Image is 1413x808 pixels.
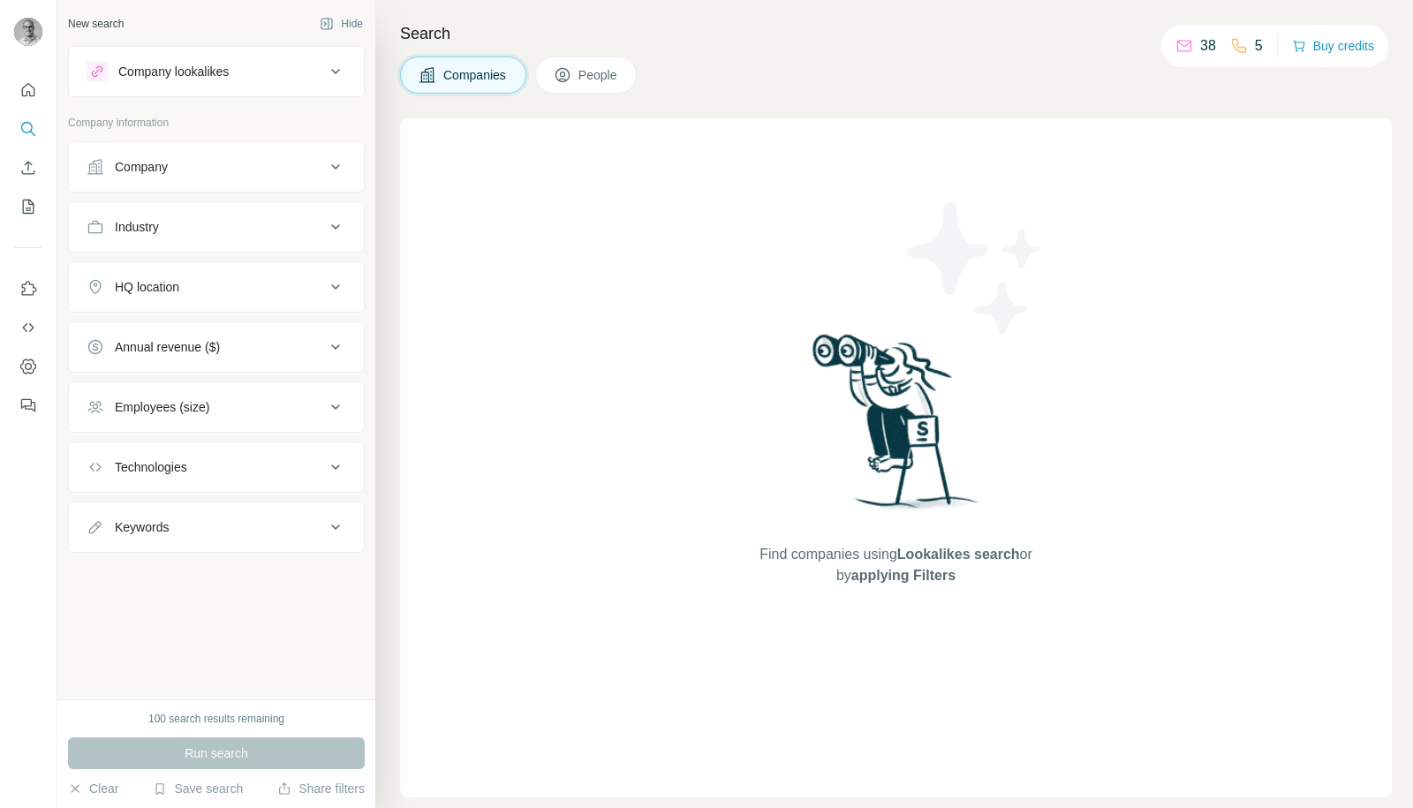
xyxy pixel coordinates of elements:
div: Company [115,158,168,176]
div: Annual revenue ($) [115,338,220,356]
button: Enrich CSV [14,152,42,184]
div: Keywords [115,518,169,536]
p: Company information [68,115,365,131]
div: Company lookalikes [118,63,229,80]
div: Technologies [115,458,187,476]
img: Surfe Illustration - Stars [896,189,1055,348]
button: Save search [153,780,243,797]
button: Keywords [69,506,364,548]
img: Avatar [14,18,42,46]
button: My lists [14,191,42,223]
button: Hide [307,11,375,37]
p: 38 [1200,35,1216,57]
button: Clear [68,780,118,797]
button: Buy credits [1292,34,1374,58]
button: Use Surfe API [14,312,42,344]
button: Company [69,146,364,188]
h4: Search [400,21,1392,46]
span: People [578,66,619,84]
button: Employees (size) [69,386,364,428]
button: Industry [69,206,364,248]
button: Company lookalikes [69,50,364,93]
button: Dashboard [14,351,42,382]
button: Search [14,113,42,145]
button: Technologies [69,446,364,488]
img: Surfe Illustration - Woman searching with binoculars [805,329,988,526]
button: Feedback [14,389,42,421]
button: HQ location [69,266,364,308]
div: Industry [115,218,159,236]
button: Annual revenue ($) [69,326,364,368]
span: applying Filters [851,568,956,583]
button: Share filters [277,780,365,797]
div: 100 search results remaining [148,711,284,727]
div: Employees (size) [115,398,209,416]
span: Find companies using or by [754,544,1037,586]
div: New search [68,16,124,32]
button: Use Surfe on LinkedIn [14,273,42,305]
p: 5 [1255,35,1263,57]
div: HQ location [115,278,179,296]
button: Quick start [14,74,42,106]
span: Companies [443,66,508,84]
span: Lookalikes search [897,547,1020,562]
